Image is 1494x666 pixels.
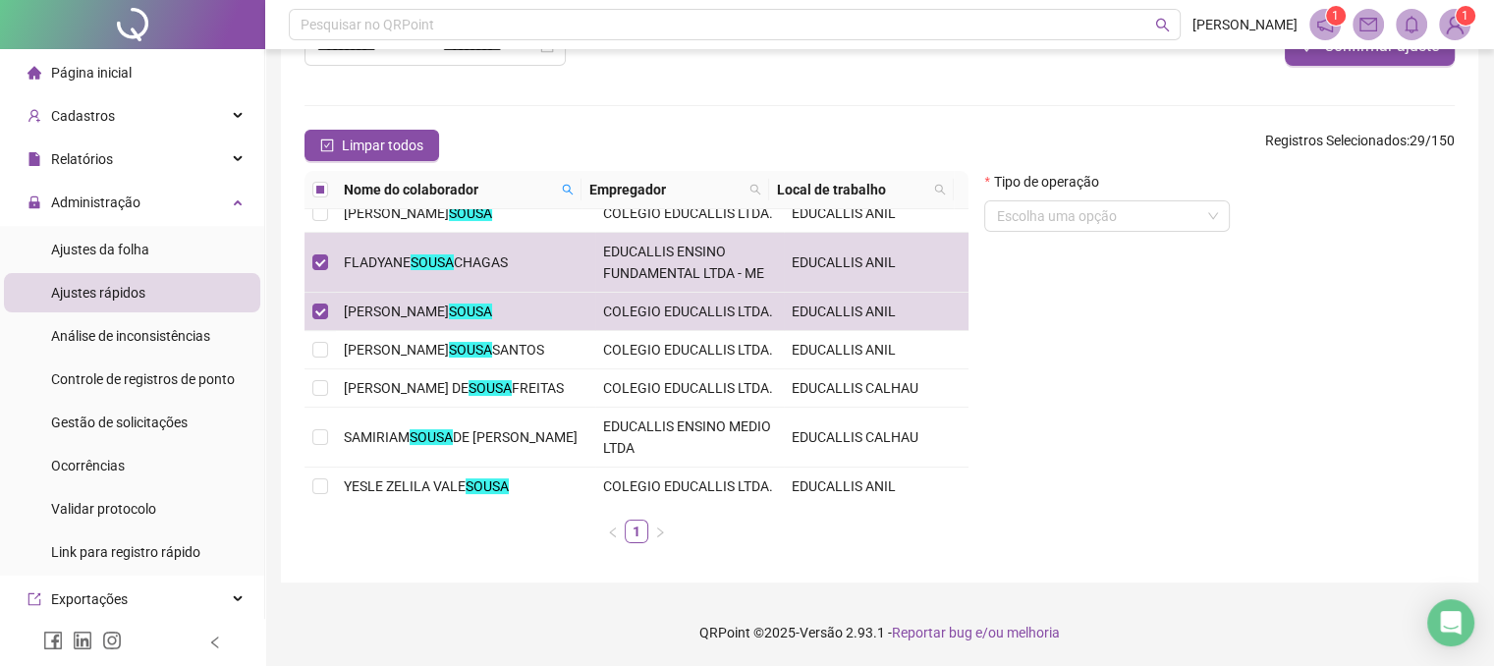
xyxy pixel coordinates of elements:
[1326,6,1346,26] sup: 1
[589,179,742,200] span: Empregador
[449,304,492,319] mark: SOUSA
[607,527,619,538] span: left
[28,152,41,166] span: file
[746,175,765,204] span: search
[603,418,771,456] span: EDUCALLIS ENSINO MEDIO LTDA
[648,520,672,543] li: Próxima página
[51,544,200,560] span: Link para registro rápido
[51,371,235,387] span: Controle de registros de ponto
[344,205,449,221] span: [PERSON_NAME]
[934,184,946,195] span: search
[648,520,672,543] button: right
[51,328,210,344] span: Análise de inconsistências
[344,179,554,200] span: Nome do colaborador
[411,254,454,270] mark: SOUSA
[892,625,1060,640] span: Reportar bug e/ou melhoria
[1440,10,1469,39] img: 94562
[51,415,188,430] span: Gestão de solicitações
[51,501,156,517] span: Validar protocolo
[1265,130,1455,161] span: : 29 / 150
[449,205,492,221] mark: SOUSA
[1332,9,1339,23] span: 1
[654,527,666,538] span: right
[51,194,140,210] span: Administração
[320,139,334,152] span: check-square
[601,520,625,543] button: left
[603,380,773,396] span: COLEGIO EDUCALLIS LTDA.
[1403,16,1420,33] span: bell
[603,205,773,221] span: COLEGIO EDUCALLIS LTDA.
[344,254,411,270] span: FLADYANE
[792,478,896,494] span: EDUCALLIS ANIL
[208,636,222,649] span: left
[344,380,469,396] span: [PERSON_NAME] DE
[984,171,1111,193] label: Tipo de operação
[43,631,63,650] span: facebook
[792,254,896,270] span: EDUCALLIS ANIL
[601,520,625,543] li: Página anterior
[603,304,773,319] span: COLEGIO EDUCALLIS LTDA.
[51,108,115,124] span: Cadastros
[512,380,564,396] span: FREITAS
[453,429,578,445] span: DE [PERSON_NAME]
[449,342,492,358] mark: SOUSA
[1359,16,1377,33] span: mail
[930,175,950,204] span: search
[603,478,773,494] span: COLEGIO EDUCALLIS LTDA.
[1456,6,1475,26] sup: Atualize o seu contato no menu Meus Dados
[28,66,41,80] span: home
[792,304,896,319] span: EDUCALLIS ANIL
[28,592,41,606] span: export
[51,591,128,607] span: Exportações
[51,458,125,473] span: Ocorrências
[792,205,896,221] span: EDUCALLIS ANIL
[1462,9,1468,23] span: 1
[342,135,423,156] span: Limpar todos
[1265,133,1407,148] span: Registros Selecionados
[51,151,113,167] span: Relatórios
[344,429,410,445] span: SAMIRIAM
[558,175,578,204] span: search
[304,130,439,161] button: Limpar todos
[749,184,761,195] span: search
[603,244,764,281] span: EDUCALLIS ENSINO FUNDAMENTAL LTDA - ME
[792,429,918,445] span: EDUCALLIS CALHAU
[344,304,449,319] span: [PERSON_NAME]
[603,342,773,358] span: COLEGIO EDUCALLIS LTDA.
[792,380,918,396] span: EDUCALLIS CALHAU
[469,380,512,396] mark: SOUSA
[466,478,509,494] mark: SOUSA
[73,631,92,650] span: linkedin
[51,285,145,301] span: Ajustes rápidos
[410,429,453,445] mark: SOUSA
[562,184,574,195] span: search
[454,254,508,270] span: CHAGAS
[28,109,41,123] span: user-add
[800,625,843,640] span: Versão
[418,38,434,54] span: to
[792,342,896,358] span: EDUCALLIS ANIL
[102,631,122,650] span: instagram
[625,520,648,543] li: 1
[626,521,647,542] a: 1
[344,342,449,358] span: [PERSON_NAME]
[1155,18,1170,32] span: search
[51,65,132,81] span: Página inicial
[777,179,927,200] span: Local de trabalho
[1192,14,1298,35] span: [PERSON_NAME]
[1316,16,1334,33] span: notification
[344,478,466,494] span: YESLE ZELILA VALE
[492,342,544,358] span: SANTOS
[51,242,149,257] span: Ajustes da folha
[1427,599,1474,646] div: Open Intercom Messenger
[28,195,41,209] span: lock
